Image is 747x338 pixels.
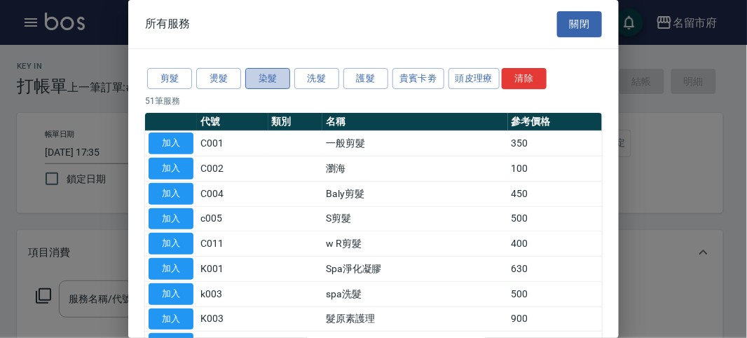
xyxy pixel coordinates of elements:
[322,306,508,332] td: 髮原素護理
[268,113,322,131] th: 類別
[197,257,268,282] td: K001
[149,258,193,280] button: 加入
[147,68,192,90] button: 剪髮
[508,257,602,282] td: 630
[294,68,339,90] button: 洗髮
[149,233,193,255] button: 加入
[322,156,508,182] td: 瀏海
[145,17,190,31] span: 所有服務
[197,281,268,306] td: k003
[145,95,602,107] p: 51 筆服務
[322,181,508,206] td: Baly剪髮
[245,68,290,90] button: 染髮
[197,206,268,231] td: c005
[508,156,602,182] td: 100
[197,113,268,131] th: 代號
[508,113,602,131] th: 參考價格
[149,158,193,180] button: 加入
[197,231,268,257] td: C011
[322,281,508,306] td: spa洗髮
[149,283,193,305] button: 加入
[392,68,444,90] button: 貴賓卡劵
[322,257,508,282] td: Spa淨化凝膠
[149,208,193,230] button: 加入
[197,181,268,206] td: C004
[502,68,547,90] button: 清除
[508,131,602,156] td: 350
[322,231,508,257] td: w R剪髮
[508,231,602,257] td: 400
[508,181,602,206] td: 450
[508,206,602,231] td: 500
[448,68,500,90] button: 頭皮理療
[508,281,602,306] td: 500
[322,206,508,231] td: S剪髮
[322,131,508,156] td: 一般剪髮
[197,306,268,332] td: K003
[508,306,602,332] td: 900
[197,156,268,182] td: C002
[343,68,388,90] button: 護髮
[557,11,602,37] button: 關閉
[149,183,193,205] button: 加入
[149,309,193,330] button: 加入
[149,133,193,154] button: 加入
[196,68,241,90] button: 燙髮
[322,113,508,131] th: 名稱
[197,131,268,156] td: C001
